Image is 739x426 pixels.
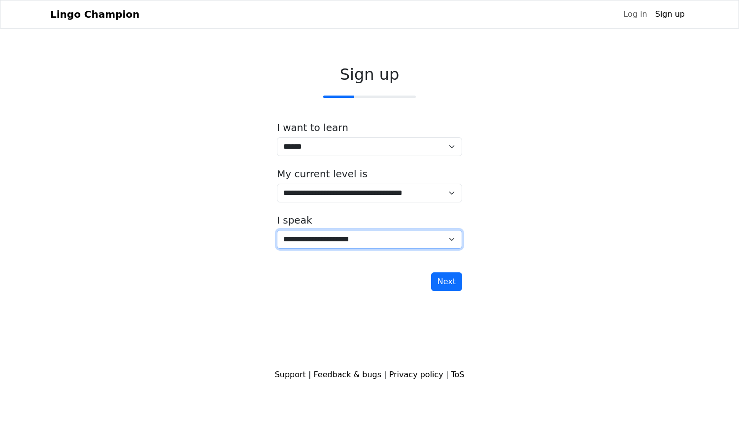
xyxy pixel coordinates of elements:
[277,122,348,133] label: I want to learn
[44,369,695,381] div: | | |
[50,4,139,24] a: Lingo Champion
[431,272,462,291] button: Next
[389,370,443,379] a: Privacy policy
[313,370,381,379] a: Feedback & bugs
[277,65,462,84] h2: Sign up
[651,4,689,24] a: Sign up
[619,4,651,24] a: Log in
[277,168,368,180] label: My current level is
[275,370,306,379] a: Support
[277,214,312,226] label: I speak
[451,370,464,379] a: ToS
